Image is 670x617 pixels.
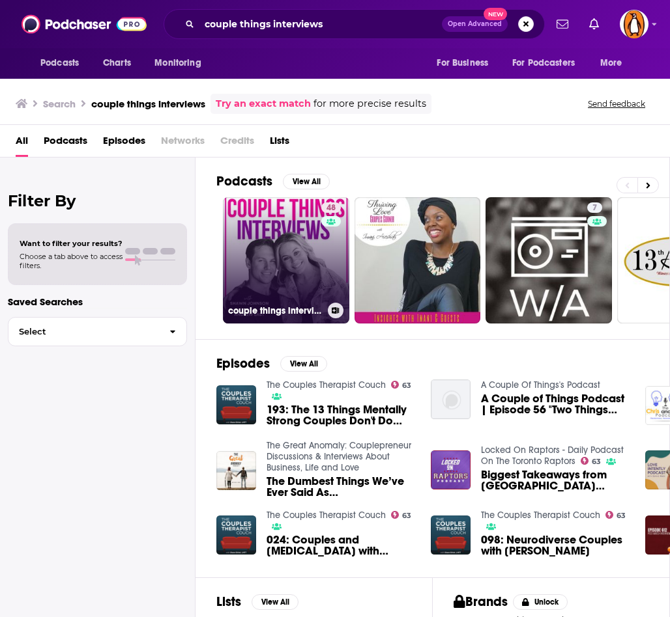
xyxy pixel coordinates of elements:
button: Unlock [513,594,568,610]
a: 193: The 13 Things Mentally Strong Couples Don't Do with Amy Morin [267,404,415,426]
div: Search podcasts, credits, & more... [164,9,545,39]
a: 024: Couples and Autism with Janeen Herskovitz [267,534,415,556]
a: A Couple of Things Podcast | Episode 56 "Two Things Can Be True" [481,393,630,415]
a: 7 [587,202,602,213]
button: open menu [145,51,218,75]
a: Charts [95,51,139,75]
span: 63 [402,513,411,519]
span: 098: Neurodiverse Couples with [PERSON_NAME] [481,534,630,556]
button: Send feedback [584,98,649,109]
button: open menu [428,51,504,75]
span: 63 [617,513,626,519]
img: Podchaser - Follow, Share and Rate Podcasts [22,12,147,36]
h3: Search [43,98,76,110]
a: The Great Anomaly: Couplepreneur Discussions & Interviews About Business, Life and Love [267,440,411,473]
a: ListsView All [216,594,299,610]
a: 63 [391,381,412,389]
span: Logged in as penguin_portfolio [620,10,648,38]
button: open menu [504,51,594,75]
span: Podcasts [40,54,79,72]
a: The Couples Therapist Couch [481,510,600,521]
span: 193: The 13 Things Mentally Strong Couples Don't Do with [PERSON_NAME] [267,404,415,426]
span: Charts [103,54,131,72]
span: More [600,54,622,72]
a: All [16,130,28,157]
a: Episodes [103,130,145,157]
a: EpisodesView All [216,355,327,372]
a: The Couples Therapist Couch [267,510,386,521]
p: Saved Searches [8,295,187,308]
button: Show profile menu [620,10,648,38]
h2: Podcasts [216,173,272,189]
span: for more precise results [313,96,426,111]
a: Show notifications dropdown [584,13,604,35]
span: New [484,8,507,20]
button: View All [280,356,327,372]
h2: Brands [454,594,508,610]
span: 024: Couples and [MEDICAL_DATA] with [PERSON_NAME] [267,534,415,556]
a: The Dumbest Things We’ve Ever Said As Couplepreneurs - #68 [267,476,415,498]
a: Locked On Raptors - Daily Podcast On The Toronto Raptors [481,445,624,467]
span: 48 [327,202,336,215]
span: Networks [161,130,205,157]
span: Want to filter your results? [20,239,123,248]
span: 63 [402,383,411,389]
input: Search podcasts, credits, & more... [199,14,442,34]
button: View All [252,594,299,610]
h3: couple things interviews [228,305,323,316]
a: 63 [605,511,626,519]
span: For Business [437,54,488,72]
span: For Podcasters [512,54,575,72]
img: 193: The 13 Things Mentally Strong Couples Don't Do with Amy Morin [216,385,256,425]
h3: couple things interviews [91,98,205,110]
span: Monitoring [154,54,201,72]
button: Select [8,317,187,346]
img: A Couple of Things Podcast | Episode 56 "Two Things Can Be True" [431,379,471,419]
a: The Couples Therapist Couch [267,379,386,391]
span: Select [8,327,159,336]
a: 48couple things interviews [223,197,349,323]
a: PodcastsView All [216,173,330,189]
button: open menu [591,51,639,75]
a: Lists [270,130,289,157]
span: Choose a tab above to access filters. [20,252,123,270]
img: 098: Neurodiverse Couples with Grace Myhill [431,515,471,555]
img: 024: Couples and Autism with Janeen Herskovitz [216,515,256,555]
h2: Lists [216,594,241,610]
span: Credits [220,130,254,157]
a: Try an exact match [216,96,311,111]
button: View All [283,174,330,189]
button: Open AdvancedNew [442,16,508,32]
a: 63 [391,511,412,519]
img: The Dumbest Things We’ve Ever Said As Couplepreneurs - #68 [216,451,256,491]
button: open menu [31,51,96,75]
span: Biggest Takeaways from [GEOGRAPHIC_DATA] Raptors Exit Interviews: Big things in store for 2025-26? [481,469,630,491]
a: Biggest Takeaways from Toronto Raptors Exit Interviews: Big things in store for 2025-26? [481,469,630,491]
a: A Couple Of Things's Podcast [481,379,600,391]
img: User Profile [620,10,648,38]
a: Podcasts [44,130,87,157]
h2: Episodes [216,355,270,372]
span: Open Advanced [448,21,502,27]
a: 098: Neurodiverse Couples with Grace Myhill [481,534,630,556]
a: Show notifications dropdown [551,13,574,35]
h2: Filter By [8,191,187,210]
a: 63 [581,457,602,465]
span: 63 [592,459,601,465]
span: 7 [592,202,597,215]
a: 48 [321,202,341,213]
img: Biggest Takeaways from Toronto Raptors Exit Interviews: Big things in store for 2025-26? [431,450,471,490]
